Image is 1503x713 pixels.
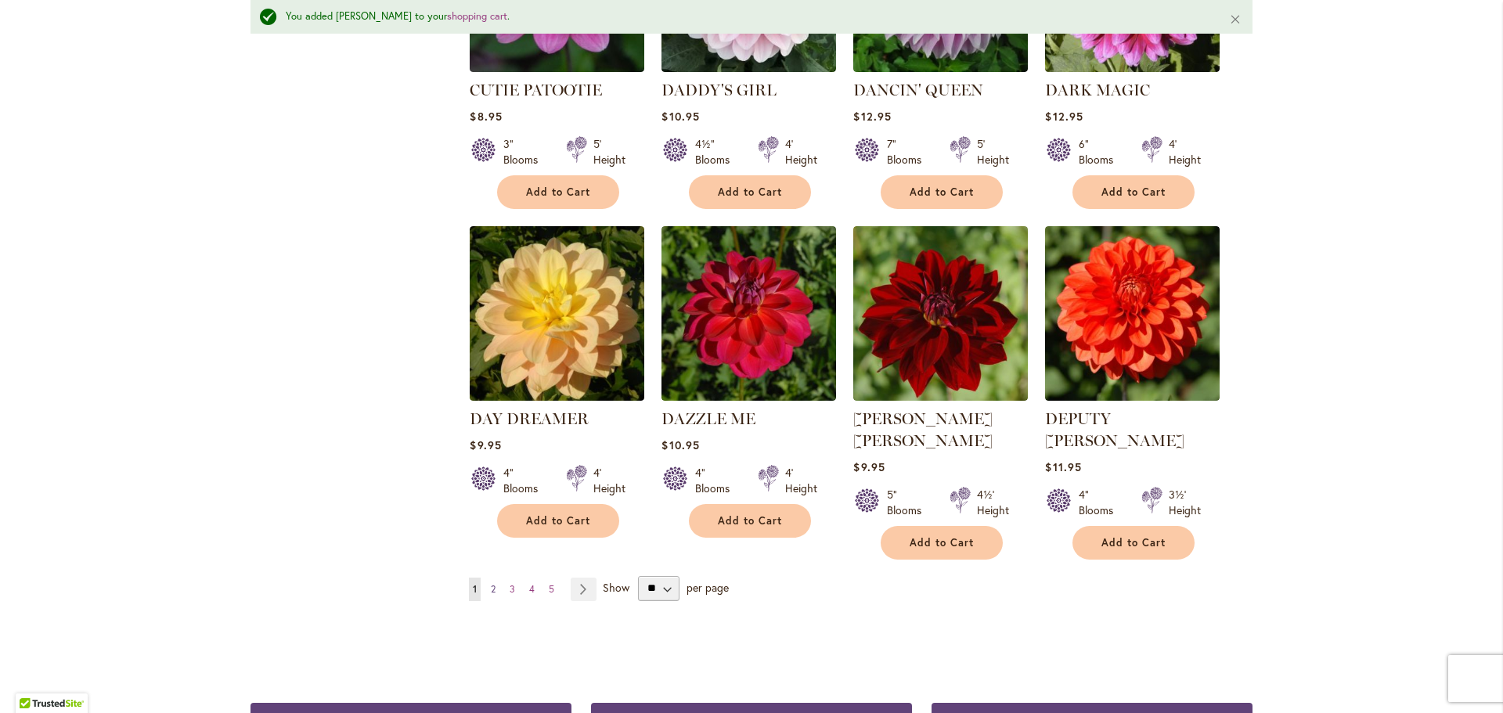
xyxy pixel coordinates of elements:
span: 1 [473,583,477,595]
div: You added [PERSON_NAME] to your . [286,9,1206,24]
a: 5 [545,578,558,601]
button: Add to Cart [497,175,619,209]
div: 4½" Blooms [695,136,739,167]
span: Add to Cart [718,185,782,199]
div: 4" Blooms [1079,487,1123,518]
a: DEPUTY BOB [1045,389,1220,404]
img: DAY DREAMER [470,226,644,401]
a: DAY DREAMER [470,389,644,404]
button: Add to Cart [881,175,1003,209]
a: DEPUTY [PERSON_NAME] [1045,409,1184,450]
a: DEBORA RENAE [853,389,1028,404]
div: 4" Blooms [503,465,547,496]
a: DADDY'S GIRL [661,60,836,75]
a: Dancin' Queen [853,60,1028,75]
span: $9.95 [853,459,885,474]
div: 5' Height [977,136,1009,167]
span: 4 [529,583,535,595]
iframe: Launch Accessibility Center [12,657,56,701]
a: DANCIN' QUEEN [853,81,983,99]
span: Add to Cart [910,536,974,549]
div: 5' Height [593,136,625,167]
a: [PERSON_NAME] [PERSON_NAME] [853,409,993,450]
button: Add to Cart [881,526,1003,560]
button: Add to Cart [689,504,811,538]
span: Show [603,579,629,594]
a: 2 [487,578,499,601]
a: DAZZLE ME [661,389,836,404]
div: 3" Blooms [503,136,547,167]
img: DAZZLE ME [661,226,836,401]
span: 5 [549,583,554,595]
a: CUTIE PATOOTIE [470,81,602,99]
div: 6" Blooms [1079,136,1123,167]
div: 4' Height [785,465,817,496]
span: Add to Cart [1101,536,1166,549]
a: DADDY'S GIRL [661,81,777,99]
a: CUTIE PATOOTIE [470,60,644,75]
button: Add to Cart [1072,175,1195,209]
span: $12.95 [853,109,891,124]
a: DARK MAGIC [1045,81,1150,99]
button: Add to Cart [1072,526,1195,560]
span: 3 [510,583,515,595]
span: Add to Cart [1101,185,1166,199]
a: 3 [506,578,519,601]
span: Add to Cart [718,514,782,528]
span: $12.95 [1045,109,1083,124]
div: 5" Blooms [887,487,931,518]
span: Add to Cart [910,185,974,199]
span: $10.95 [661,109,699,124]
span: Add to Cart [526,514,590,528]
span: $11.95 [1045,459,1081,474]
button: Add to Cart [689,175,811,209]
div: 4½' Height [977,487,1009,518]
div: 7" Blooms [887,136,931,167]
div: 4' Height [1169,136,1201,167]
span: $8.95 [470,109,502,124]
span: $10.95 [661,438,699,452]
span: 2 [491,583,496,595]
a: DAZZLE ME [661,409,755,428]
span: per page [687,579,729,594]
a: shopping cart [447,9,507,23]
a: DARK MAGIC [1045,60,1220,75]
img: DEBORA RENAE [853,226,1028,401]
div: 4' Height [785,136,817,167]
span: Add to Cart [526,185,590,199]
a: 4 [525,578,539,601]
div: 4" Blooms [695,465,739,496]
span: $9.95 [470,438,501,452]
div: 4' Height [593,465,625,496]
div: 3½' Height [1169,487,1201,518]
a: DAY DREAMER [470,409,589,428]
img: DEPUTY BOB [1045,226,1220,401]
button: Add to Cart [497,504,619,538]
